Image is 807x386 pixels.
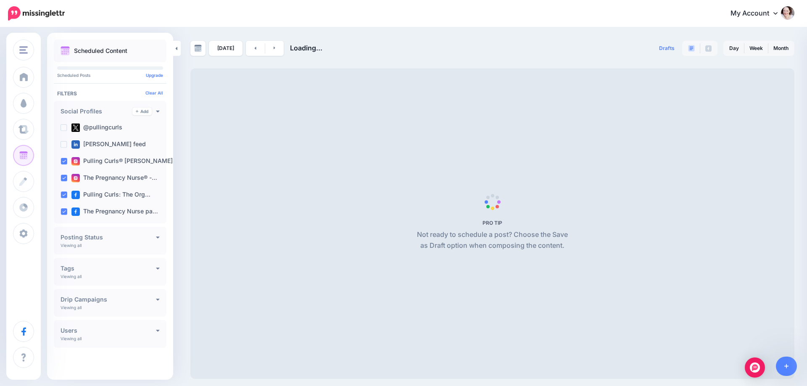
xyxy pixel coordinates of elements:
label: The Pregnancy Nurse® -… [71,174,157,182]
img: calendar.png [61,46,70,55]
p: Viewing all [61,336,82,341]
img: instagram-square.png [71,174,80,182]
img: paragraph-boxed.png [688,45,695,52]
h4: Social Profiles [61,108,132,114]
label: Pulling Curls® [PERSON_NAME] … [71,157,180,165]
a: Week [744,42,768,55]
img: instagram-square.png [71,157,80,165]
a: Drafts [654,41,680,56]
p: Scheduled Content [74,48,127,54]
img: menu.png [19,46,28,54]
span: Drafts [659,46,675,51]
h5: PRO TIP [414,220,571,226]
img: Missinglettr [8,6,65,21]
img: facebook-grey-square.png [705,45,712,52]
img: facebook-square.png [71,207,80,216]
a: [DATE] [209,41,243,56]
a: Day [724,42,744,55]
label: @pullingcurls [71,123,122,132]
a: Add [132,108,152,115]
h4: Tags [61,265,156,271]
a: Clear All [145,90,163,95]
a: My Account [722,3,794,24]
h4: Filters [57,90,163,97]
p: Viewing all [61,305,82,310]
p: Scheduled Posts [57,73,163,77]
label: The Pregnancy Nurse pa… [71,207,158,216]
div: Open Intercom Messenger [745,357,765,378]
h4: Posting Status [61,234,156,240]
p: Viewing all [61,243,82,248]
label: Pulling Curls: The Org… [71,191,150,199]
a: Upgrade [146,73,163,78]
h4: Drip Campaigns [61,297,156,302]
a: Month [768,42,794,55]
p: Not ready to schedule a post? Choose the Save as Draft option when composing the content. [414,229,571,251]
img: calendar-grey-darker.png [194,45,202,52]
img: facebook-square.png [71,191,80,199]
h4: Users [61,328,156,333]
label: [PERSON_NAME] feed [71,140,146,149]
span: Loading... [290,44,322,52]
img: linkedin-square.png [71,140,80,149]
img: twitter-square.png [71,123,80,132]
p: Viewing all [61,274,82,279]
